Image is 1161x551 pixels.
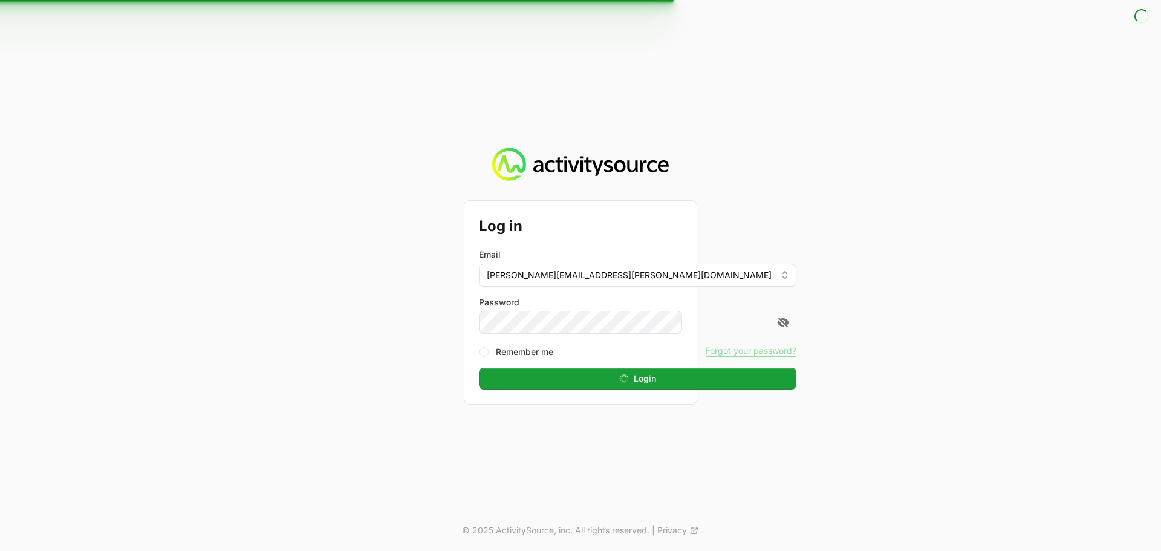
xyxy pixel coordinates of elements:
[634,371,656,386] span: Login
[657,524,699,536] a: Privacy
[487,269,772,281] span: [PERSON_NAME][EMAIL_ADDRESS][PERSON_NAME][DOMAIN_NAME]
[479,249,501,261] label: Email
[479,296,796,308] label: Password
[652,524,655,536] span: |
[479,264,796,287] button: [PERSON_NAME][EMAIL_ADDRESS][PERSON_NAME][DOMAIN_NAME]
[462,524,649,536] p: © 2025 ActivitySource, inc. All rights reserved.
[479,215,796,237] h2: Log in
[492,148,668,181] img: Activity Source
[496,346,553,358] label: Remember me
[479,368,796,390] button: Login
